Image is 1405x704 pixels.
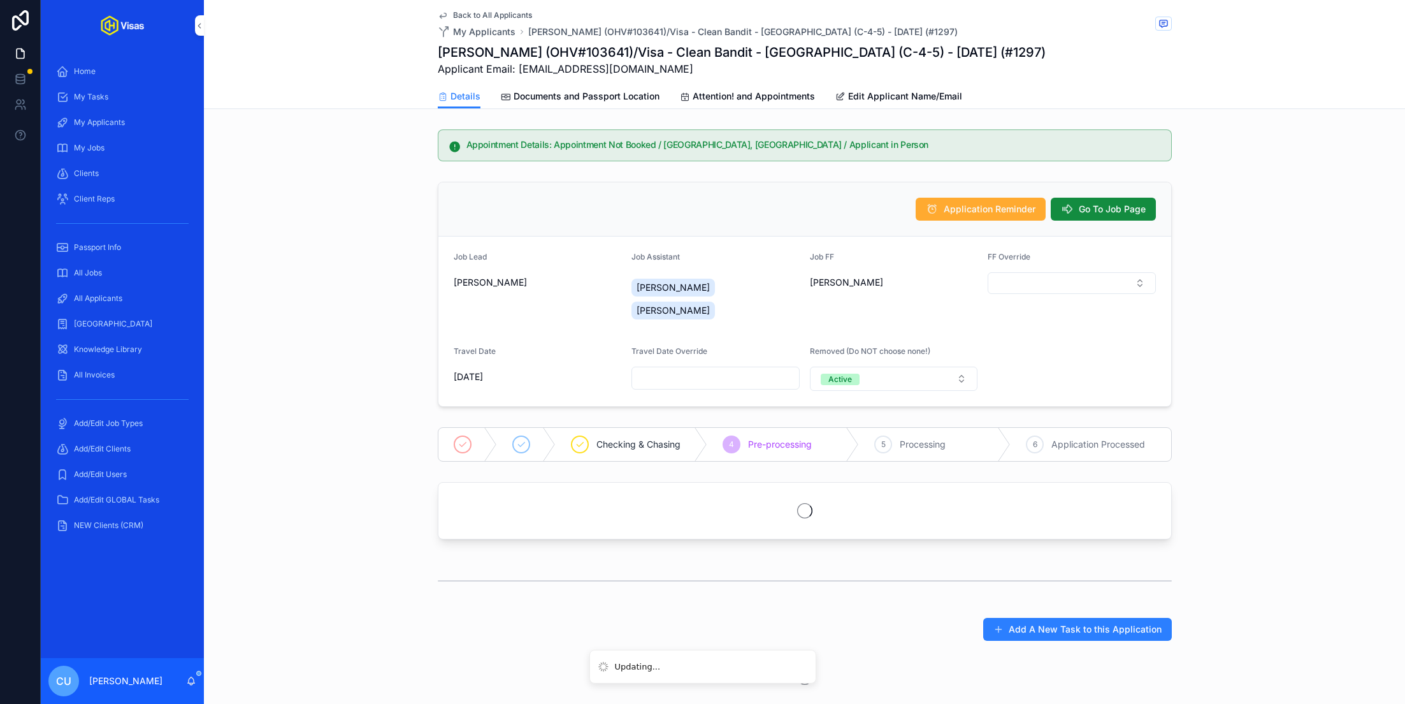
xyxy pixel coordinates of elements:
[74,495,159,505] span: Add/Edit GLOBAL Tasks
[729,439,734,450] span: 4
[1079,203,1146,216] span: Go To Job Page
[48,514,196,537] a: NEW Clients (CRM)
[74,194,115,204] span: Client Reps
[438,26,515,38] a: My Applicants
[454,252,487,261] span: Job Lead
[453,10,532,20] span: Back to All Applicants
[944,203,1035,216] span: Application Reminder
[680,85,815,110] a: Attention! and Appointments
[454,370,622,383] span: [DATE]
[637,281,710,294] span: [PERSON_NAME]
[828,374,852,385] div: Active
[1051,438,1145,451] span: Application Processed
[438,43,1046,61] h1: [PERSON_NAME] (OHV#103641)/Visa - Clean Bandit - [GEOGRAPHIC_DATA] (C-4-5) - [DATE] (#1297)
[74,66,96,77] span: Home
[74,469,127,480] span: Add/Edit Users
[501,85,659,110] a: Documents and Passport Location
[637,304,710,317] span: [PERSON_NAME]
[41,51,204,554] div: scrollable content
[631,346,707,356] span: Travel Date Override
[48,136,196,159] a: My Jobs
[1033,439,1037,450] span: 6
[48,338,196,361] a: Knowledge Library
[74,319,152,329] span: [GEOGRAPHIC_DATA]
[514,90,659,103] span: Documents and Passport Location
[74,444,131,454] span: Add/Edit Clients
[631,252,680,261] span: Job Assistant
[48,85,196,108] a: My Tasks
[48,60,196,83] a: Home
[835,85,962,110] a: Edit Applicant Name/Email
[74,117,125,128] span: My Applicants
[48,488,196,511] a: Add/Edit GLOBAL Tasks
[48,363,196,386] a: All Invoices
[466,140,1161,149] h5: Appointment Details: Appointment Not Booked / Lisbon, Portugal / Applicant in Person
[916,198,1046,221] button: Application Reminder
[900,438,946,451] span: Processing
[74,143,104,153] span: My Jobs
[74,520,143,531] span: NEW Clients (CRM)
[74,268,102,278] span: All Jobs
[74,344,142,355] span: Knowledge Library
[748,438,812,451] span: Pre-processing
[48,187,196,210] a: Client Reps
[48,162,196,185] a: Clients
[1051,198,1156,221] button: Go To Job Page
[74,418,143,429] span: Add/Edit Job Types
[438,10,532,20] a: Back to All Applicants
[983,618,1172,641] button: Add A New Task to this Application
[810,252,834,261] span: Job FF
[74,168,99,179] span: Clients
[48,287,196,310] a: All Applicants
[450,90,480,103] span: Details
[48,412,196,435] a: Add/Edit Job Types
[848,90,962,103] span: Edit Applicant Name/Email
[454,346,496,356] span: Travel Date
[74,242,121,253] span: Passport Info
[988,272,1156,294] button: Select Button
[89,675,162,687] p: [PERSON_NAME]
[56,673,71,689] span: CU
[693,90,815,103] span: Attention! and Appointments
[615,661,661,673] div: Updating...
[810,346,930,356] span: Removed (Do NOT choose none!)
[438,61,1046,77] span: Applicant Email: [EMAIL_ADDRESS][DOMAIN_NAME]
[454,276,527,289] span: [PERSON_NAME]
[74,293,122,304] span: All Applicants
[881,439,886,450] span: 5
[453,26,515,38] span: My Applicants
[48,437,196,460] a: Add/Edit Clients
[48,261,196,284] a: All Jobs
[48,463,196,486] a: Add/Edit Users
[438,85,480,109] a: Details
[48,111,196,134] a: My Applicants
[48,312,196,335] a: [GEOGRAPHIC_DATA]
[101,15,144,36] img: App logo
[596,438,681,451] span: Checking & Chasing
[810,367,978,391] button: Select Button
[988,252,1030,261] span: FF Override
[48,236,196,259] a: Passport Info
[74,370,115,380] span: All Invoices
[810,276,883,289] span: [PERSON_NAME]
[74,92,108,102] span: My Tasks
[528,26,958,38] a: [PERSON_NAME] (OHV#103641)/Visa - Clean Bandit - [GEOGRAPHIC_DATA] (C-4-5) - [DATE] (#1297)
